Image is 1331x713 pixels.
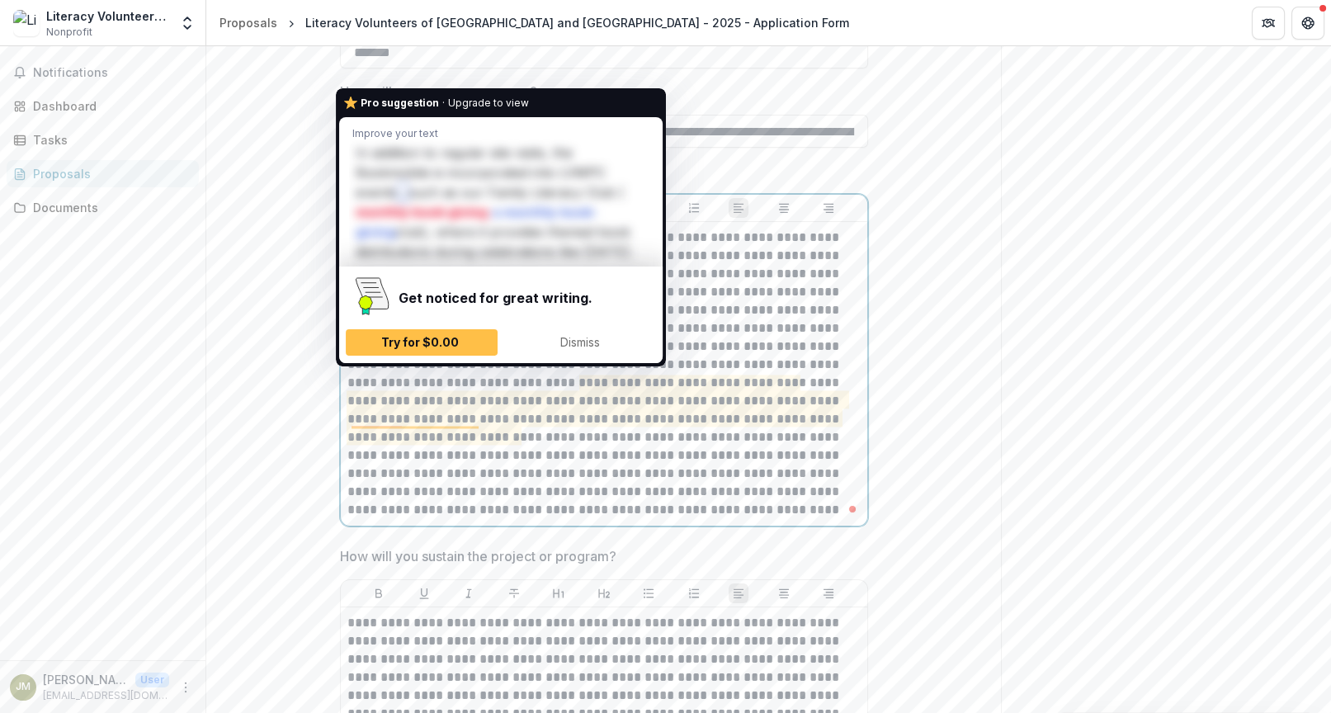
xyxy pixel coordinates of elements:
[7,92,199,120] a: Dashboard
[46,25,92,40] span: Nonprofit
[549,583,569,603] button: Heading 1
[340,546,616,566] p: How will you sustain the project or program?
[33,165,186,182] div: Proposals
[1291,7,1324,40] button: Get Help
[43,671,129,688] p: [PERSON_NAME]
[213,11,284,35] a: Proposals
[774,198,794,218] button: Align Center
[176,7,199,40] button: Open entity switcher
[213,11,856,35] nav: breadcrumb
[13,10,40,36] img: Literacy Volunteers of Monongalia and Preston Counties
[340,82,537,102] p: How will you measure success?
[7,126,199,153] a: Tasks
[176,678,196,697] button: More
[729,198,748,218] button: Align Left
[459,583,479,603] button: Italicize
[7,59,199,86] button: Notifications
[594,583,614,603] button: Heading 2
[819,198,838,218] button: Align Right
[43,688,169,703] p: [EMAIL_ADDRESS][DOMAIN_NAME]
[774,583,794,603] button: Align Center
[46,7,169,25] div: Literacy Volunteers of [GEOGRAPHIC_DATA] and [GEOGRAPHIC_DATA]
[7,194,199,221] a: Documents
[33,97,186,115] div: Dashboard
[33,66,192,80] span: Notifications
[729,583,748,603] button: Align Left
[33,199,186,216] div: Documents
[135,673,169,687] p: User
[16,682,31,692] div: Jennifer Musho
[639,583,658,603] button: Bullet List
[369,583,389,603] button: Bold
[305,14,849,31] div: Literacy Volunteers of [GEOGRAPHIC_DATA] and [GEOGRAPHIC_DATA] - 2025 - Application Form
[684,583,704,603] button: Ordered List
[33,131,186,149] div: Tasks
[504,583,524,603] button: Strike
[1252,7,1285,40] button: Partners
[819,583,838,603] button: Align Right
[7,160,199,187] a: Proposals
[347,229,861,519] div: To enrich screen reader interactions, please activate Accessibility in Grammarly extension settings
[414,583,434,603] button: Underline
[219,14,277,31] div: Proposals
[684,198,704,218] button: Ordered List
